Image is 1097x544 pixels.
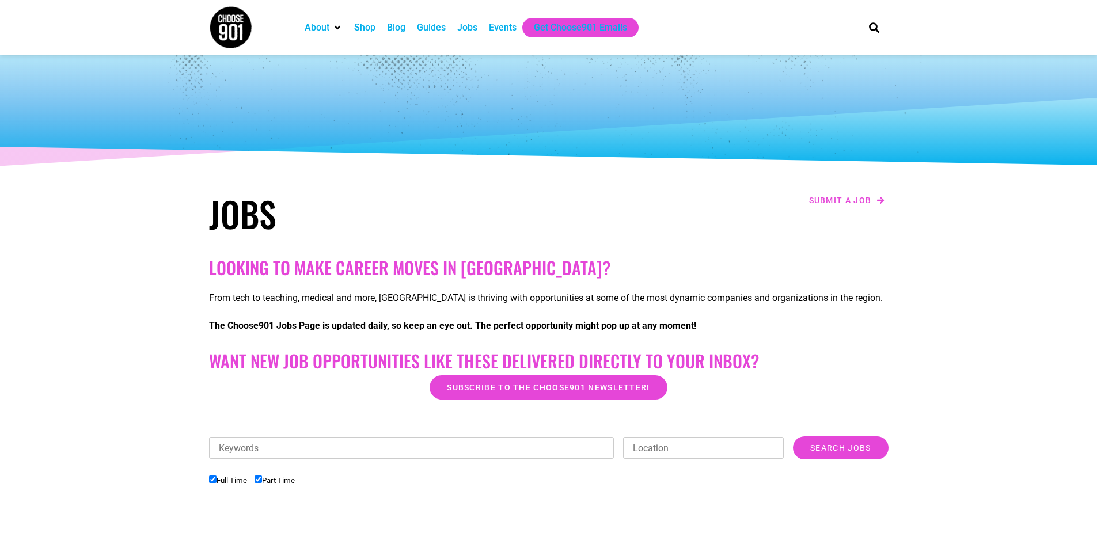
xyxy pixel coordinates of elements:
[806,193,889,208] a: Submit a job
[209,320,696,331] strong: The Choose901 Jobs Page is updated daily, so keep an eye out. The perfect opportunity might pop u...
[623,437,784,459] input: Location
[387,21,405,35] a: Blog
[489,21,517,35] a: Events
[209,351,889,371] h2: Want New Job Opportunities like these Delivered Directly to your Inbox?
[209,475,217,483] input: Full Time
[534,21,627,35] a: Get Choose901 Emails
[354,21,375,35] a: Shop
[793,436,888,459] input: Search Jobs
[864,18,883,37] div: Search
[209,193,543,234] h1: Jobs
[299,18,849,37] nav: Main nav
[447,383,650,391] span: Subscribe to the Choose901 newsletter!
[209,291,889,305] p: From tech to teaching, medical and more, [GEOGRAPHIC_DATA] is thriving with opportunities at some...
[209,476,247,485] label: Full Time
[417,21,446,35] a: Guides
[209,437,614,459] input: Keywords
[305,21,329,35] a: About
[255,475,262,483] input: Part Time
[255,476,295,485] label: Part Time
[430,375,667,400] a: Subscribe to the Choose901 newsletter!
[457,21,477,35] a: Jobs
[209,257,889,278] h2: Looking to make career moves in [GEOGRAPHIC_DATA]?
[299,18,348,37] div: About
[809,196,872,204] span: Submit a job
